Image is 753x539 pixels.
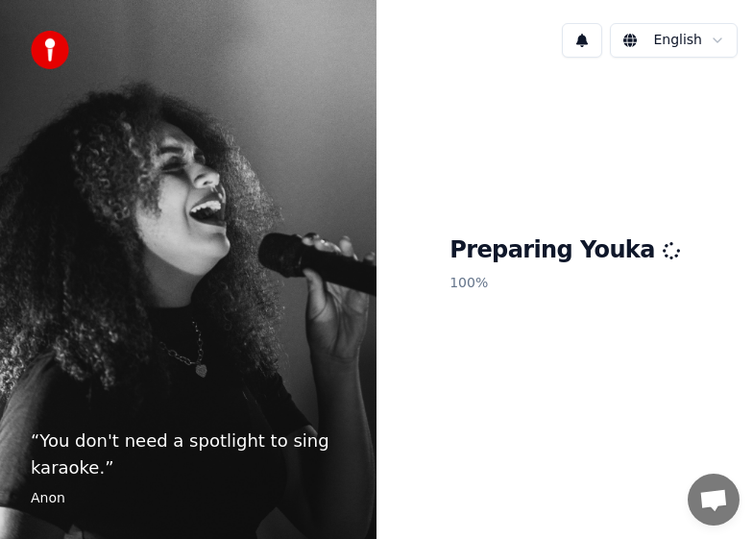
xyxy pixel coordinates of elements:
[31,31,69,69] img: youka
[31,428,346,481] p: “ You don't need a spotlight to sing karaoke. ”
[31,489,346,508] footer: Anon
[688,474,740,526] a: 채팅 열기
[449,266,680,301] p: 100 %
[449,235,680,266] h1: Preparing Youka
